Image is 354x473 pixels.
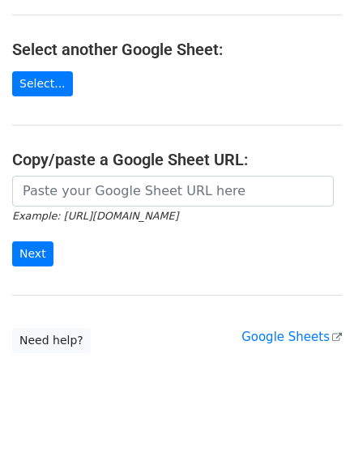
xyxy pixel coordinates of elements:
h4: Copy/paste a Google Sheet URL: [12,150,342,169]
a: Need help? [12,328,91,353]
a: Select... [12,71,73,96]
iframe: Chat Widget [273,395,354,473]
small: Example: [URL][DOMAIN_NAME] [12,210,178,222]
a: Google Sheets [241,330,342,344]
input: Paste your Google Sheet URL here [12,176,334,207]
input: Next [12,241,53,266]
h4: Select another Google Sheet: [12,40,342,59]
